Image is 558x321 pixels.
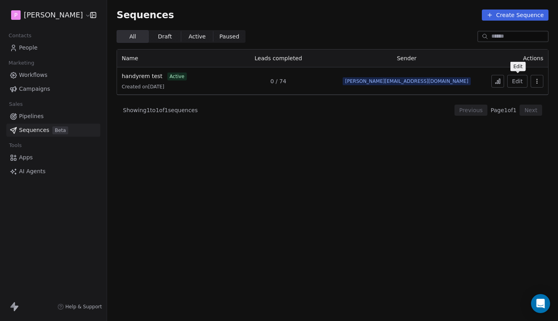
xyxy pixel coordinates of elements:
[122,84,164,90] span: Created on [DATE]
[19,126,49,134] span: Sequences
[19,112,44,120] span: Pipelines
[6,139,25,151] span: Tools
[5,30,35,42] span: Contacts
[188,32,205,41] span: Active
[219,32,239,41] span: Paused
[531,294,550,313] div: Open Intercom Messenger
[6,41,100,54] a: People
[343,77,471,85] span: [PERSON_NAME][EMAIL_ADDRESS][DOMAIN_NAME]
[6,151,100,164] a: Apps
[19,153,33,162] span: Apps
[65,304,102,310] span: Help & Support
[19,44,38,52] span: People
[24,10,83,20] span: [PERSON_NAME]
[117,10,174,21] span: Sequences
[6,124,100,137] a: SequencesBeta
[122,72,163,80] a: handyrem test
[123,106,198,114] span: Showing 1 to 1 of 1 sequences
[491,106,516,114] span: Page 1 of 1
[14,11,17,19] span: P
[454,105,487,116] button: Previous
[6,110,100,123] a: Pipelines
[19,71,48,79] span: Workflows
[6,82,100,96] a: Campaigns
[270,77,286,85] span: 0 / 74
[19,167,46,176] span: AI Agents
[397,55,417,61] span: Sender
[520,105,542,116] button: Next
[19,85,50,93] span: Campaigns
[122,55,138,61] span: Name
[6,69,100,82] a: Workflows
[122,73,163,79] span: handyrem test
[255,55,302,61] span: Leads completed
[5,57,38,69] span: Marketing
[52,126,68,134] span: Beta
[10,8,84,22] button: P[PERSON_NAME]
[507,75,527,88] button: Edit
[6,165,100,178] a: AI Agents
[6,98,26,110] span: Sales
[523,55,543,61] span: Actions
[514,63,523,70] p: Edit
[482,10,548,21] button: Create Sequence
[158,32,172,41] span: Draft
[167,73,187,80] span: active
[58,304,102,310] a: Help & Support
